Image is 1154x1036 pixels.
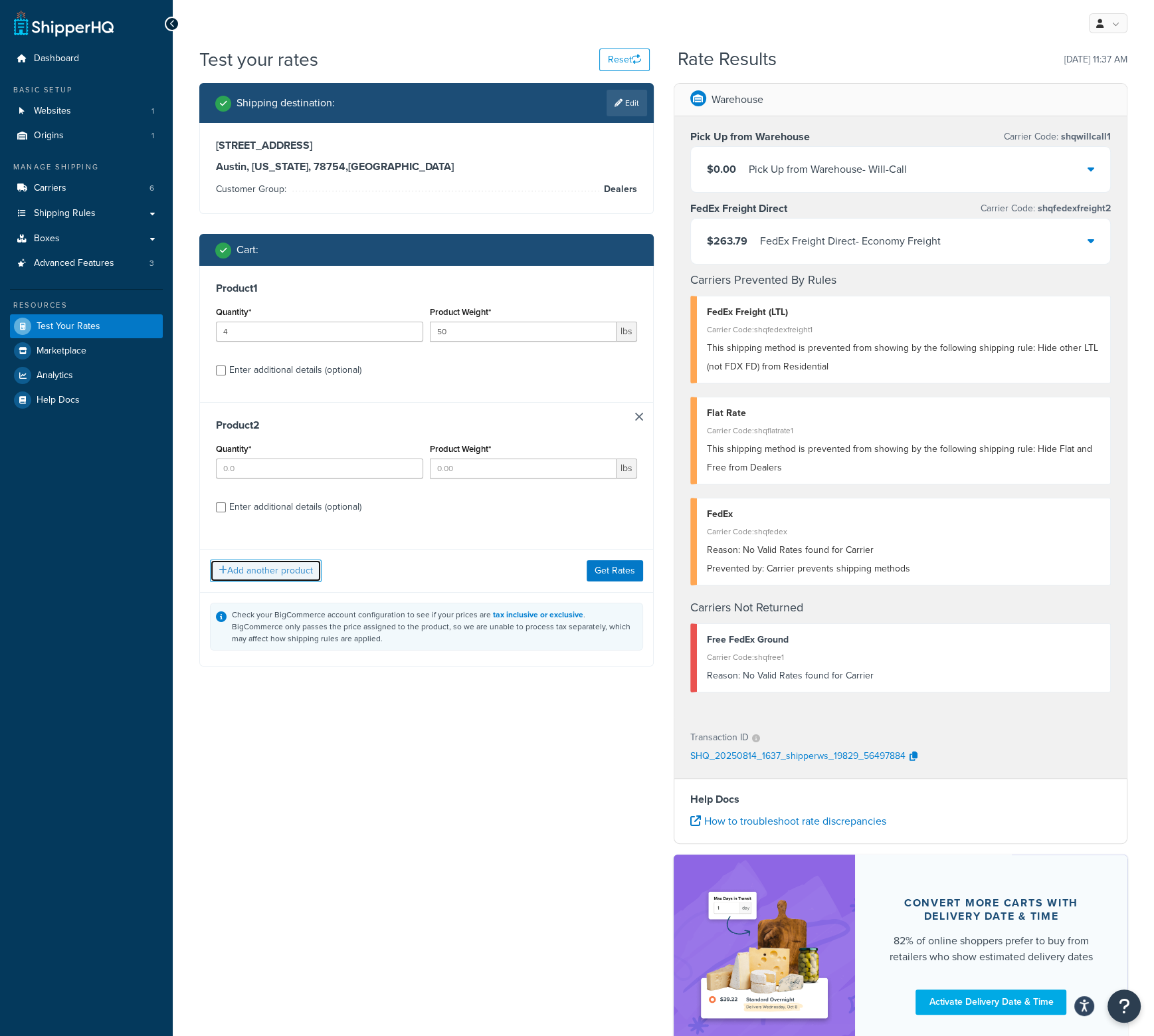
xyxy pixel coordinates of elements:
[10,314,163,338] a: Test Your Rates
[10,47,163,71] a: Dashboard
[749,160,907,179] div: Pick Up from Warehouse - Will-Call
[216,182,290,196] span: Customer Group:
[707,233,747,249] span: $263.79
[690,271,1111,289] h4: Carriers Prevented By Rules
[10,124,163,148] a: Origins1
[149,258,154,269] span: 3
[216,307,251,317] label: Quantity*
[10,388,163,412] a: Help Docs
[690,599,1111,617] h4: Carriers Not Returned
[707,341,1098,373] span: This shipping method is prevented from showing by the following shipping rule: Hide other LTL (no...
[1064,51,1127,69] p: [DATE] 11:37 AM
[430,459,617,478] input: 0.00
[216,365,226,375] input: Enter additional details (optional)
[237,97,335,109] h2: Shipping destination :
[707,404,1101,423] div: Flat Rate
[10,251,163,276] li: Advanced Features
[707,505,1101,524] div: FedEx
[34,53,79,64] span: Dashboard
[707,648,1101,667] div: Carrier Code: shqfree1
[216,419,637,432] h3: Product 2
[216,459,423,478] input: 0.0
[151,130,154,142] span: 1
[10,124,163,148] li: Origins
[690,728,749,747] p: Transaction ID
[34,106,71,117] span: Websites
[37,321,100,332] span: Test Your Rates
[10,363,163,387] a: Analytics
[216,502,226,512] input: Enter additional details (optional)
[216,282,637,295] h3: Product 1
[707,631,1101,649] div: Free FedEx Ground
[707,161,736,177] span: $0.00
[34,233,60,245] span: Boxes
[216,160,637,173] h3: Austin, [US_STATE], 78754 , [GEOGRAPHIC_DATA]
[707,543,740,557] span: Reason:
[601,181,637,197] span: Dealers
[760,232,941,251] div: FedEx Freight Direct - Economy Freight
[430,322,617,342] input: 0.00
[690,130,810,144] h3: Pick Up from Warehouse
[617,322,637,342] span: lbs
[10,300,163,311] div: Resources
[10,251,163,276] a: Advanced Features3
[149,183,154,194] span: 6
[690,791,1111,807] h4: Help Docs
[10,99,163,124] li: Websites
[707,522,1101,541] div: Carrier Code: shqfedex
[1107,989,1141,1023] button: Open Resource Center
[1004,128,1111,146] p: Carrier Code:
[617,459,637,478] span: lbs
[34,208,96,219] span: Shipping Rules
[587,560,643,581] button: Get Rates
[707,541,1101,560] div: No Valid Rates found for Carrier
[430,444,491,454] label: Product Weight*
[707,669,740,682] span: Reason:
[887,896,1096,923] div: Convert more carts with delivery date & time
[635,413,643,421] a: Remove Item
[690,813,886,829] a: How to troubleshoot rate discrepancies
[10,339,163,363] a: Marketplace
[707,442,1092,474] span: This shipping method is prevented from showing by the following shipping rule: Hide Flat and Free...
[607,90,647,116] a: Edit
[10,84,163,96] div: Basic Setup
[915,989,1066,1015] a: Activate Delivery Date & Time
[10,99,163,124] a: Websites1
[1058,130,1111,144] span: shqwillcall1
[10,201,163,226] a: Shipping Rules
[981,199,1111,218] p: Carrier Code:
[216,139,637,152] h3: [STREET_ADDRESS]
[690,747,906,767] p: SHQ_20250814_1637_shipperws_19829_56497884
[232,609,637,645] div: Check your BigCommerce account configuration to see if your prices are . BigCommerce only passes ...
[707,421,1101,440] div: Carrier Code: shqflatrate1
[707,320,1101,339] div: Carrier Code: shqfedexfreight1
[37,346,86,357] span: Marketplace
[10,161,163,173] div: Manage Shipping
[430,307,491,317] label: Product Weight*
[216,444,251,454] label: Quantity*
[677,49,776,70] h2: Rate Results
[37,395,80,406] span: Help Docs
[199,47,318,72] h1: Test your rates
[216,322,423,342] input: 0.0
[34,258,114,269] span: Advanced Features
[690,202,787,215] h3: FedEx Freight Direct
[599,49,650,71] button: Reset
[10,176,163,201] li: Carriers
[34,183,66,194] span: Carriers
[151,106,154,117] span: 1
[707,303,1101,322] div: FedEx Freight (LTL)
[10,227,163,251] a: Boxes
[707,560,1101,578] div: Carrier prevents shipping methods
[37,370,73,381] span: Analytics
[712,90,763,109] p: Warehouse
[237,244,258,256] h2: Cart :
[707,562,764,575] span: Prevented by:
[493,609,583,621] a: tax inclusive or exclusive
[34,130,64,142] span: Origins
